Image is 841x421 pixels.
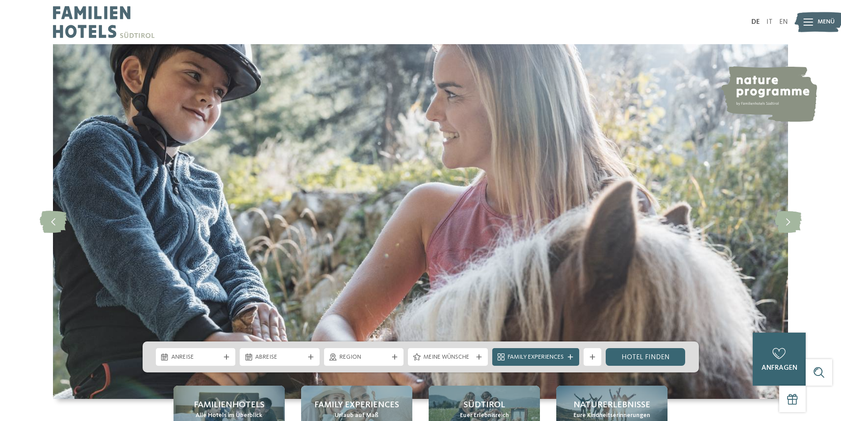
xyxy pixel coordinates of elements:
[464,399,505,411] span: Südtirol
[753,333,806,386] a: anfragen
[423,353,472,362] span: Meine Wünsche
[196,411,262,420] span: Alle Hotels im Überblick
[194,399,264,411] span: Familienhotels
[751,19,760,26] a: DE
[766,19,773,26] a: IT
[460,411,509,420] span: Euer Erlebnisreich
[53,44,788,399] img: Familienhotels Südtirol: The happy family places
[335,411,378,420] span: Urlaub auf Maß
[779,19,788,26] a: EN
[314,399,399,411] span: Family Experiences
[339,353,388,362] span: Region
[606,348,686,366] a: Hotel finden
[171,353,220,362] span: Anreise
[762,364,797,372] span: anfragen
[255,353,304,362] span: Abreise
[818,18,835,27] span: Menü
[573,411,650,420] span: Eure Kindheitserinnerungen
[720,66,817,122] img: nature programme by Familienhotels Südtirol
[508,353,564,362] span: Family Experiences
[573,399,650,411] span: Naturerlebnisse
